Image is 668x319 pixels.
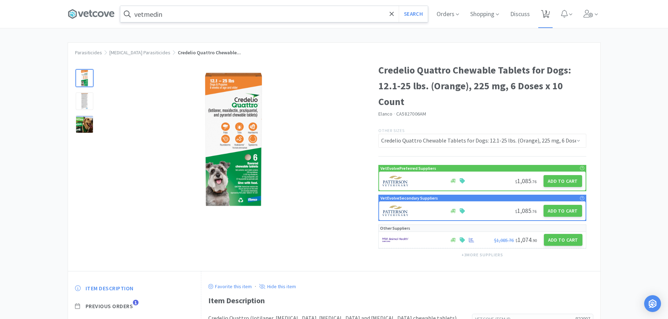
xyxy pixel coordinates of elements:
[380,225,410,231] p: Other Suppliers
[515,179,517,184] span: $
[515,236,537,244] span: 1,074
[394,111,395,117] span: ·
[458,250,507,260] button: +3more suppliers
[75,49,102,56] a: Parasiticides
[86,303,133,310] span: Previous Orders
[120,6,428,22] input: Search by item, sku, manufacturer, ingredient, size...
[494,237,514,243] span: $1,085.76
[378,127,586,134] p: Other Sizes
[544,234,582,246] button: Add to Cart
[531,179,537,184] span: . 76
[213,283,252,290] p: Favorite this item
[515,238,518,243] span: $
[515,209,517,214] span: $
[178,49,241,56] span: Credelio Quattro Chewable...
[378,111,393,117] a: Elanco
[515,207,537,215] span: 1,085
[544,175,582,187] button: Add to Cart
[399,6,428,22] button: Search
[255,282,256,291] div: ·
[396,111,426,117] span: CA5827006AM
[380,165,436,172] p: VetEvolve Preferred Suppliers
[544,205,582,217] button: Add to Cart
[507,11,533,18] a: Discuss
[515,177,537,185] span: 1,085
[538,12,553,18] a: 3
[265,283,296,290] p: Hide this item
[532,238,537,243] span: . 90
[380,195,438,201] p: VetEvolve Secondary Suppliers
[163,69,304,209] img: 123362d3f51d4f678323e33b050e6756_538036.jpg
[378,62,586,109] h1: Credelio Quattro Chewable Tablets for Dogs: 12.1-25 lbs. (Orange), 225 mg, 6 Doses x 10 Count
[133,300,139,305] span: 1
[531,209,537,214] span: . 76
[86,285,134,292] span: Item Description
[208,294,593,307] div: Item Description
[383,206,409,216] img: f5e969b455434c6296c6d81ef179fa71_3.png
[382,235,409,245] img: f6b2451649754179b5b4e0c70c3f7cb0_2.png
[383,176,409,186] img: f5e969b455434c6296c6d81ef179fa71_3.png
[109,49,170,56] a: [MEDICAL_DATA] Parasiticides
[644,295,661,312] div: Open Intercom Messenger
